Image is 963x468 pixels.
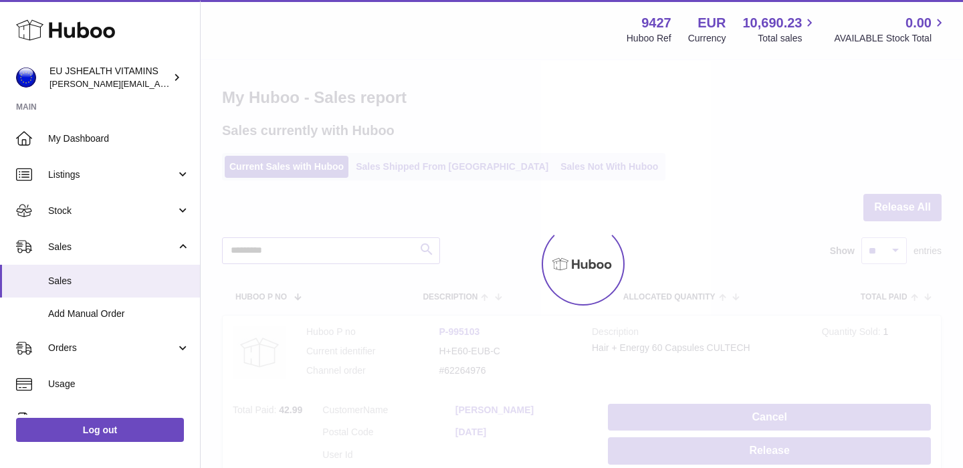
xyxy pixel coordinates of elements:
span: Listings [48,168,176,181]
span: Total sales [758,32,817,45]
span: [PERSON_NAME][EMAIL_ADDRESS][DOMAIN_NAME] [49,78,268,89]
span: My Dashboard [48,132,190,145]
span: Sales [48,275,190,287]
span: Orders [48,342,176,354]
div: Currency [688,32,726,45]
div: EU JSHEALTH VITAMINS [49,65,170,90]
a: Log out [16,418,184,442]
span: AVAILABLE Stock Total [834,32,947,45]
span: 0.00 [905,14,932,32]
span: Add Manual Order [48,308,190,320]
img: laura@jessicasepel.com [16,68,36,88]
a: 0.00 AVAILABLE Stock Total [834,14,947,45]
a: 10,690.23 Total sales [742,14,817,45]
strong: EUR [698,14,726,32]
span: Invoicing and Payments [48,414,176,427]
span: Usage [48,378,190,390]
span: Sales [48,241,176,253]
span: 10,690.23 [742,14,802,32]
div: Huboo Ref [627,32,671,45]
span: Stock [48,205,176,217]
strong: 9427 [641,14,671,32]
